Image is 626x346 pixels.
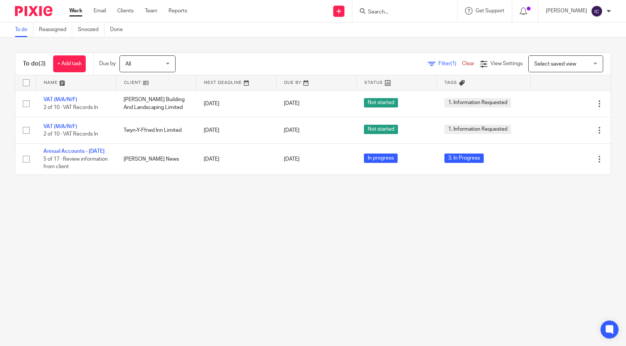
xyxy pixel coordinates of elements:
[284,101,300,106] span: [DATE]
[196,144,276,174] td: [DATE]
[15,6,52,16] img: Pixie
[364,125,398,134] span: Not started
[69,7,82,15] a: Work
[53,55,86,72] a: + Add task
[145,7,157,15] a: Team
[116,144,196,174] td: [PERSON_NAME] News
[43,149,104,154] a: Annual Accounts - [DATE]
[116,117,196,143] td: Twyn-Y-Ffrwd Inn Limited
[591,5,603,17] img: svg%3E
[168,7,187,15] a: Reports
[450,61,456,66] span: (1)
[444,125,511,134] span: 1. Information Requested
[99,60,116,67] p: Due by
[78,22,104,37] a: Snoozed
[196,90,276,117] td: [DATE]
[43,131,98,137] span: 2 of 10 · VAT Records In
[490,61,523,66] span: View Settings
[284,128,300,133] span: [DATE]
[110,22,128,37] a: Done
[546,7,587,15] p: [PERSON_NAME]
[534,61,576,67] span: Select saved view
[94,7,106,15] a: Email
[39,22,72,37] a: Reassigned
[367,9,435,16] input: Search
[444,81,457,85] span: Tags
[117,7,134,15] a: Clients
[116,90,196,117] td: [PERSON_NAME] Building And Landscaping Limited
[23,60,46,68] h1: To do
[364,98,398,107] span: Not started
[284,157,300,162] span: [DATE]
[15,22,33,37] a: To do
[444,154,484,163] span: 3. In Progress
[475,8,504,13] span: Get Support
[444,98,511,107] span: 1. Information Requested
[438,61,462,66] span: Filter
[43,97,77,102] a: VAT (M/A/N/F)
[39,61,46,67] span: (3)
[364,154,398,163] span: In progress
[462,61,474,66] a: Clear
[43,105,98,110] span: 2 of 10 · VAT Records In
[196,117,276,143] td: [DATE]
[43,124,77,129] a: VAT (M/A/N/F)
[125,61,131,67] span: All
[43,157,108,170] span: 5 of 17 · Review information from client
